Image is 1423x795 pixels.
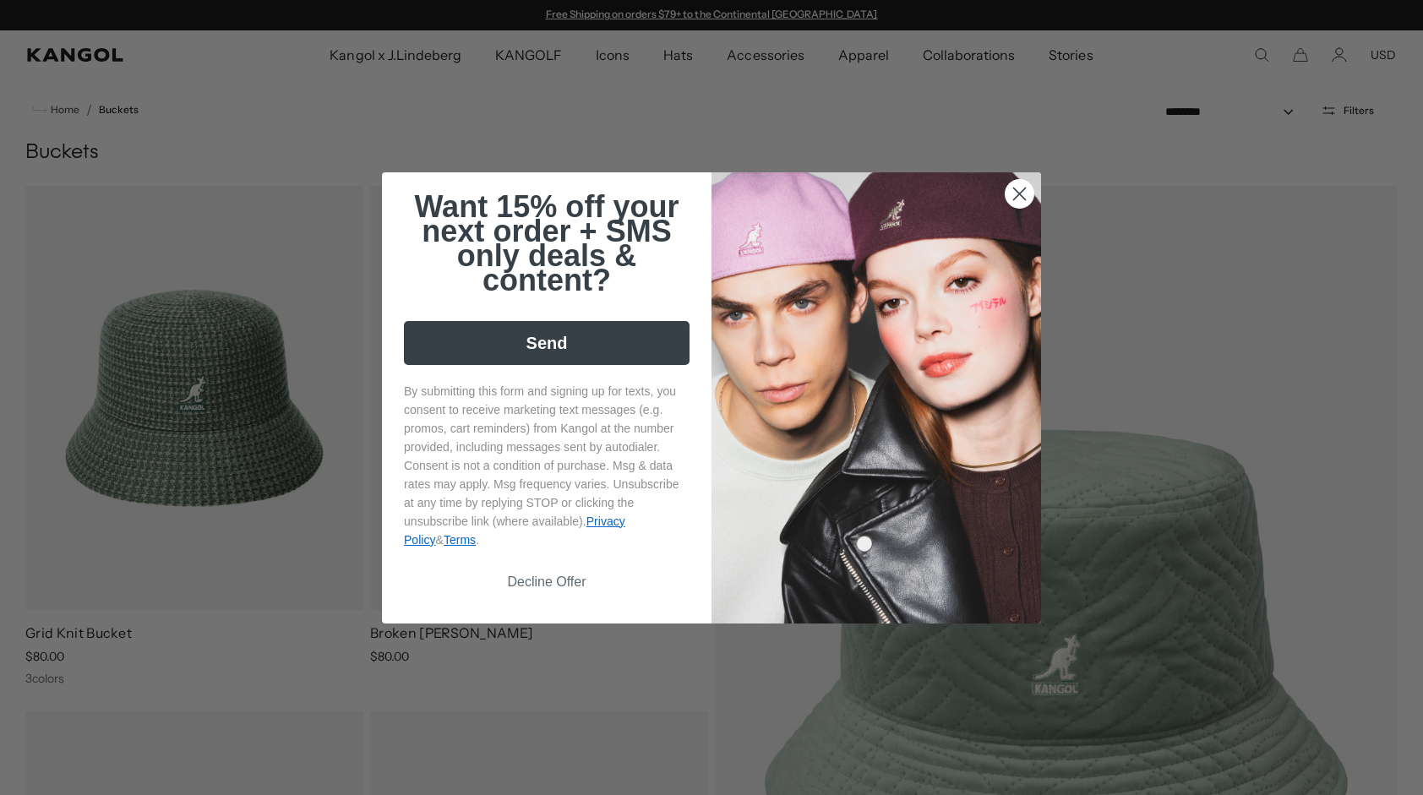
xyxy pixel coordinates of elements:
[414,189,679,297] span: Want 15% off your next order + SMS only deals & content?
[444,533,476,547] a: Terms
[1005,179,1034,209] button: Close dialog
[404,566,690,598] button: Decline Offer
[404,321,690,365] button: Send
[711,172,1041,623] img: 4fd34567-b031-494e-b820-426212470989.jpeg
[404,382,690,549] p: By submitting this form and signing up for texts, you consent to receive marketing text messages ...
